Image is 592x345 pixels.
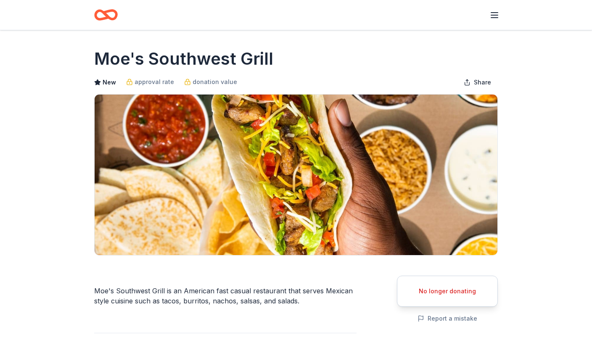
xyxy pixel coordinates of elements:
[193,77,237,87] span: donation value
[407,286,487,296] div: No longer donating
[126,77,174,87] a: approval rate
[184,77,237,87] a: donation value
[95,95,497,255] img: Image for Moe's Southwest Grill
[94,5,118,25] a: Home
[474,77,491,87] span: Share
[94,286,357,306] div: Moe's Southwest Grill is an American fast casual restaurant that serves Mexican style cuisine suc...
[135,77,174,87] span: approval rate
[457,74,498,91] button: Share
[418,313,477,324] button: Report a mistake
[94,47,273,71] h1: Moe's Southwest Grill
[103,77,116,87] span: New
